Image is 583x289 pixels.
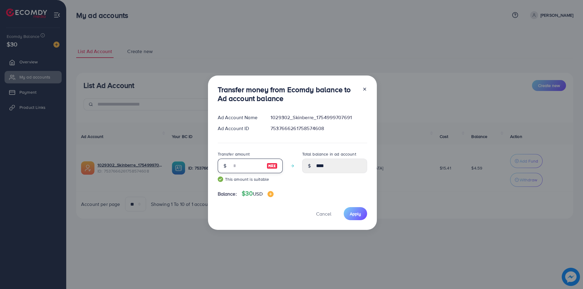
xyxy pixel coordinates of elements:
[267,162,278,170] img: image
[344,207,367,220] button: Apply
[218,190,237,197] span: Balance:
[253,190,262,197] span: USD
[266,125,372,132] div: 7537666261758574608
[242,190,274,197] h4: $30
[350,211,361,217] span: Apply
[309,207,339,220] button: Cancel
[213,125,266,132] div: Ad Account ID
[213,114,266,121] div: Ad Account Name
[302,151,356,157] label: Total balance in ad account
[218,151,250,157] label: Transfer amount
[218,176,283,182] small: This amount is suitable
[218,85,357,103] h3: Transfer money from Ecomdy balance to Ad account balance
[268,191,274,197] img: image
[218,176,223,182] img: guide
[266,114,372,121] div: 1029302_Skinberre_1754999707691
[316,210,331,217] span: Cancel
